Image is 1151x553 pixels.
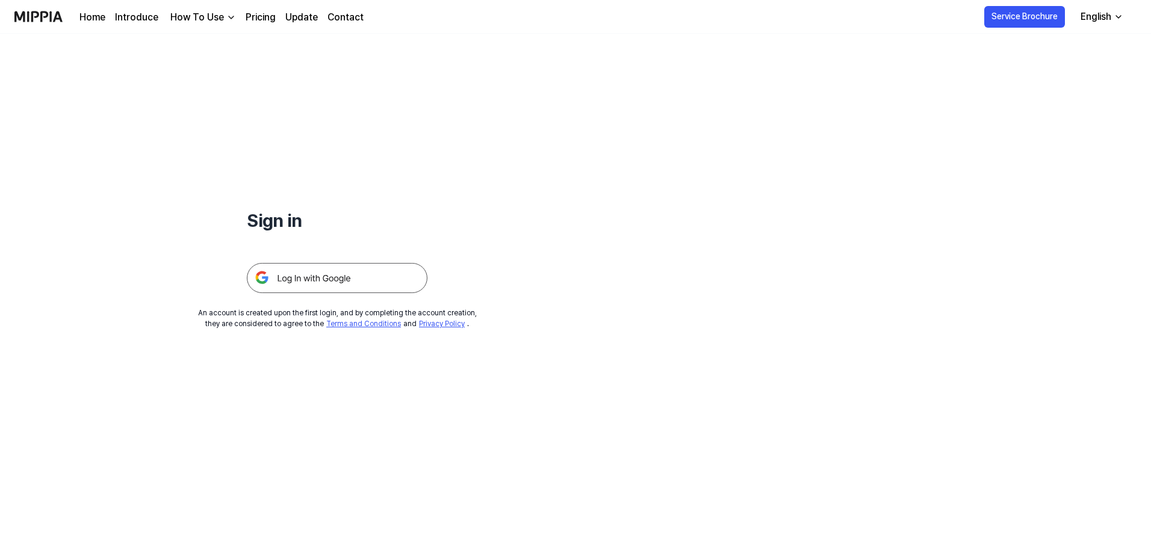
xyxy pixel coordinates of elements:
[226,13,236,22] img: down
[1071,5,1131,29] button: English
[247,263,427,293] img: 구글 로그인 버튼
[168,10,236,25] button: How To Use
[247,207,427,234] h1: Sign in
[115,10,158,25] a: Introduce
[198,307,477,329] div: An account is created upon the first login, and by completing the account creation, they are cons...
[984,6,1065,28] button: Service Brochure
[327,10,364,25] a: Contact
[1078,10,1114,24] div: English
[285,10,318,25] a: Update
[326,320,401,328] a: Terms and Conditions
[246,10,276,25] a: Pricing
[419,320,465,328] a: Privacy Policy
[168,10,226,25] div: How To Use
[79,10,105,25] a: Home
